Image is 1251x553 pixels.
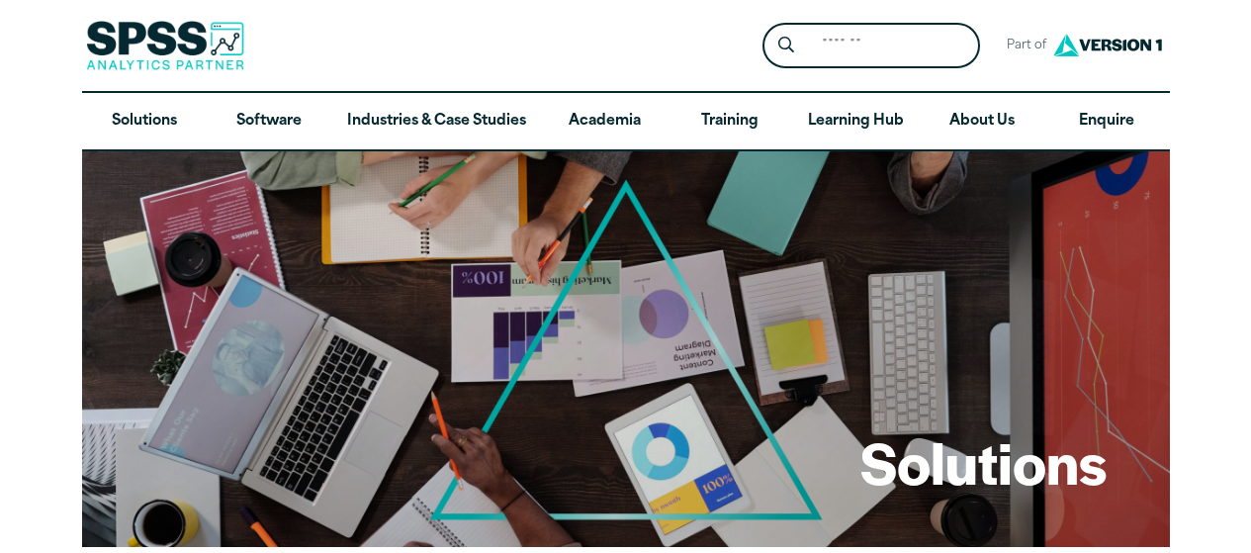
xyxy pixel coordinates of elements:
a: About Us [920,93,1044,150]
a: Training [667,93,791,150]
a: Academia [542,93,667,150]
a: Enquire [1044,93,1169,150]
button: Search magnifying glass icon [767,28,804,64]
h1: Solutions [860,423,1107,501]
form: Site Header Search Form [762,23,980,69]
a: Software [207,93,331,150]
a: Learning Hub [792,93,920,150]
img: Version1 Logo [1048,27,1167,63]
a: Solutions [82,93,207,150]
span: Part of [996,32,1048,60]
nav: Desktop version of site main menu [82,93,1170,150]
svg: Search magnifying glass icon [778,37,794,53]
img: SPSS Analytics Partner [86,21,244,70]
a: Industries & Case Studies [331,93,542,150]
